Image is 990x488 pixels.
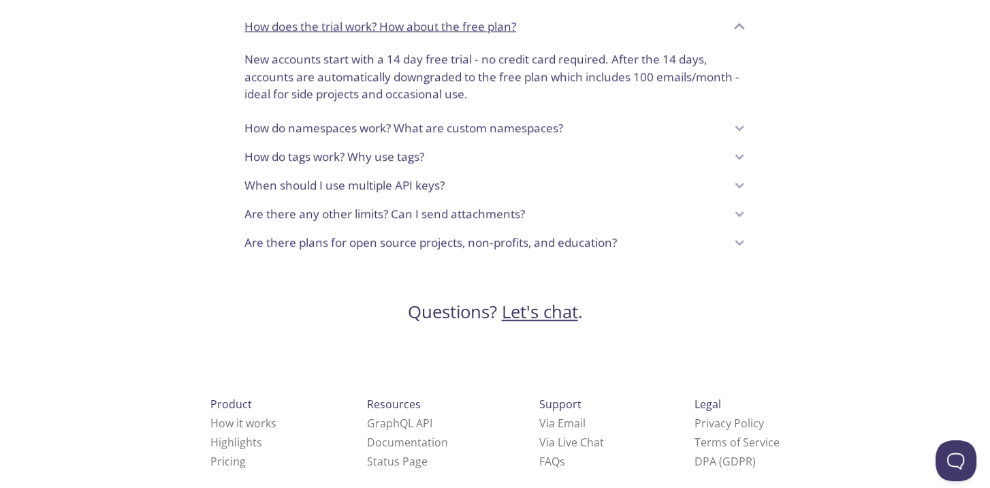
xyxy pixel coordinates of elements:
[210,397,252,412] span: Product
[539,454,565,469] a: FAQ
[539,397,581,412] span: Support
[694,435,780,450] a: Terms of Service
[234,45,756,114] div: How does the trial work? How about the free plan?
[234,171,756,200] div: When should I use multiple API keys?
[234,8,756,45] div: How does the trial work? How about the free plan?
[234,114,756,142] div: How do namespaces work? What are custom namespaces?
[694,397,721,412] span: Legal
[210,454,246,469] a: Pricing
[244,148,424,166] p: How do tags work? Why use tags?
[560,454,565,469] span: s
[244,234,617,251] p: Are there plans for open source projects, non-profits, and education?
[367,397,421,412] span: Resources
[234,200,756,228] div: Are there any other limits? Can I send attachments?
[694,454,756,469] a: DPA (GDPR)
[234,142,756,171] div: How do tags work? Why use tags?
[539,435,604,450] a: Via Live Chat
[367,454,428,469] a: Status Page
[210,416,276,431] a: How it works
[244,50,746,103] p: New accounts start with a 14 day free trial - no credit card required. After the 14 days, account...
[367,435,448,450] a: Documentation
[539,416,586,431] a: Via Email
[244,18,516,35] p: How does the trial work? How about the free plan?
[408,301,583,324] h3: Questions? .
[210,435,262,450] a: Highlights
[244,119,563,137] p: How do namespaces work? What are custom namespaces?
[244,177,445,194] p: When should I use multiple API keys?
[936,440,976,481] iframe: Help Scout Beacon - Open
[244,205,525,223] p: Are there any other limits? Can I send attachments?
[367,416,432,431] a: GraphQL API
[502,300,578,324] a: Let's chat
[234,228,756,257] div: Are there plans for open source projects, non-profits, and education?
[694,416,764,431] a: Privacy Policy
